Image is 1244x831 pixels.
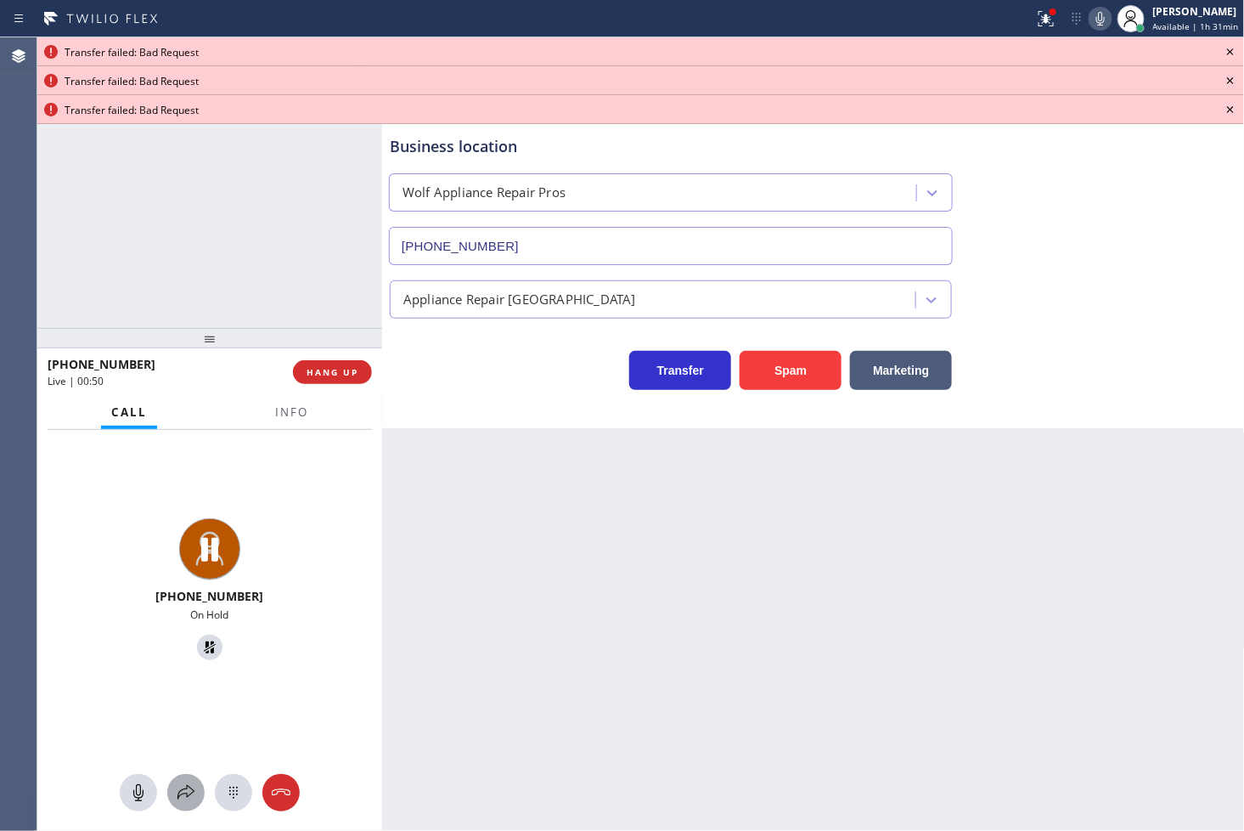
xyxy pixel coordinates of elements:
div: [PERSON_NAME] [1153,4,1239,19]
div: Business location [390,135,952,158]
span: Transfer failed: Bad Request [65,45,199,59]
span: Live | 00:50 [48,374,104,388]
span: Call [111,404,147,420]
button: Marketing [850,351,952,390]
span: Transfer failed: Bad Request [65,74,199,88]
button: Spam [740,351,842,390]
span: Transfer failed: Bad Request [65,103,199,117]
span: [PHONE_NUMBER] [156,588,264,604]
button: Mute [120,774,157,811]
span: HANG UP [307,366,358,378]
button: Mute [1089,7,1112,31]
button: HANG UP [293,360,372,384]
button: Transfer [629,351,731,390]
button: Open dialpad [215,774,252,811]
button: Unhold Customer [197,635,222,660]
input: Phone Number [389,227,953,265]
button: Info [265,396,318,429]
button: Hang up [262,774,300,811]
span: Info [275,404,308,420]
span: [PHONE_NUMBER] [48,356,155,372]
button: Open directory [167,774,205,811]
span: On Hold [191,608,229,622]
span: Available | 1h 31min [1153,20,1239,32]
div: Appliance Repair [GEOGRAPHIC_DATA] [403,290,636,309]
div: Wolf Appliance Repair Pros [402,184,566,203]
button: Call [101,396,157,429]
